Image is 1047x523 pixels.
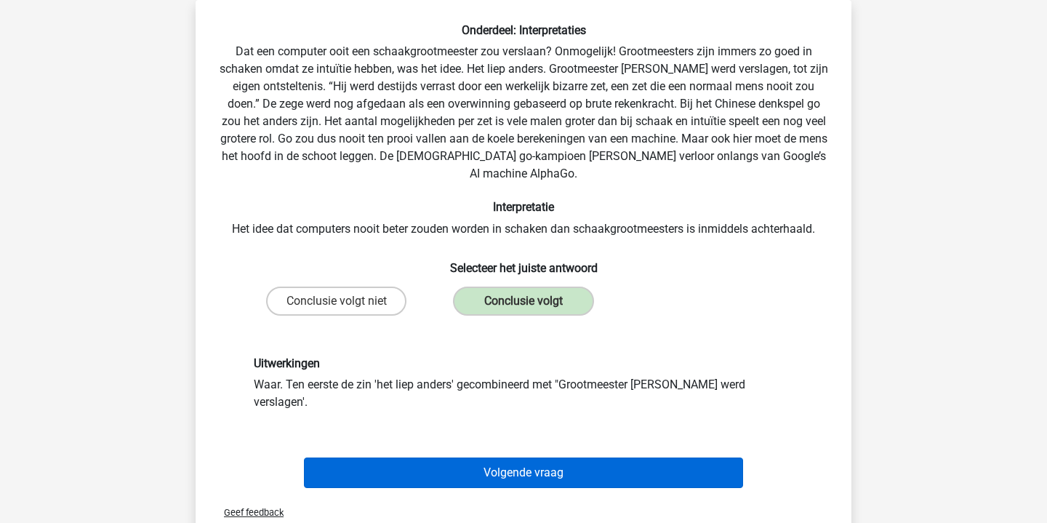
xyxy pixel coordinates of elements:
[219,200,828,214] h6: Interpretatie
[219,23,828,37] h6: Onderdeel: Interpretaties
[304,458,744,488] button: Volgende vraag
[219,249,828,275] h6: Selecteer het juiste antwoord
[254,356,793,370] h6: Uitwerkingen
[266,287,406,316] label: Conclusie volgt niet
[243,356,804,411] div: Waar. Ten eerste de zin 'het liep anders' gecombineerd met "Grootmeester [PERSON_NAME] werd versl...
[453,287,593,316] label: Conclusie volgt
[201,23,846,494] div: Dat een computer ooit een schaakgrootmeester zou verslaan? Onmogelijk! Grootmeesters zijn immers ...
[212,507,284,518] span: Geef feedback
